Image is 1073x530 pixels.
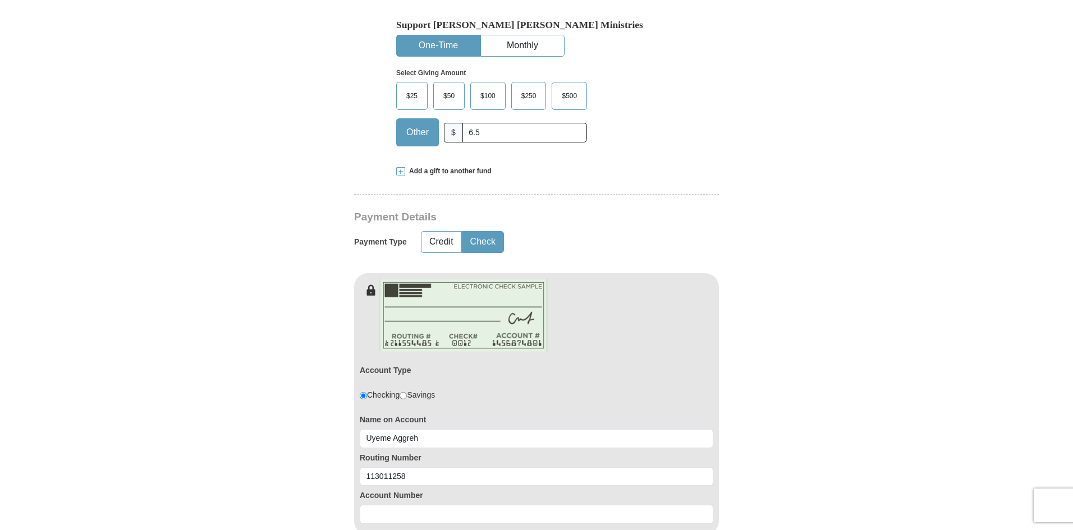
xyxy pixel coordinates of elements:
[401,124,434,141] span: Other
[396,19,677,31] h5: Support [PERSON_NAME] [PERSON_NAME] Ministries
[475,87,501,104] span: $100
[556,87,583,104] span: $500
[360,452,713,463] label: Routing Number
[360,365,411,376] label: Account Type
[481,35,564,56] button: Monthly
[379,279,548,352] img: check-en.png
[360,490,713,501] label: Account Number
[438,87,460,104] span: $50
[354,211,640,224] h3: Payment Details
[462,123,587,142] input: Other Amount
[360,389,435,400] div: Checking Savings
[354,237,407,247] h5: Payment Type
[462,232,503,252] button: Check
[421,232,461,252] button: Credit
[397,35,480,56] button: One-Time
[405,167,492,176] span: Add a gift to another fund
[401,87,423,104] span: $25
[360,414,713,425] label: Name on Account
[396,69,466,77] strong: Select Giving Amount
[516,87,542,104] span: $250
[444,123,463,142] span: $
